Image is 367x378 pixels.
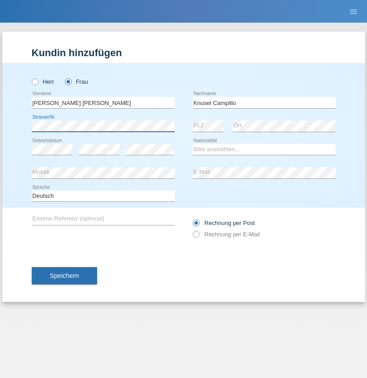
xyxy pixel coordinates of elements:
[32,47,336,58] h1: Kundin hinzufügen
[32,78,54,85] label: Herr
[32,267,97,284] button: Speichern
[193,220,199,231] input: Rechnung per Post
[65,78,88,85] label: Frau
[32,78,38,84] input: Herr
[344,9,362,14] a: menu
[65,78,71,84] input: Frau
[349,7,358,16] i: menu
[193,220,255,226] label: Rechnung per Post
[193,231,260,238] label: Rechnung per E-Mail
[50,272,79,279] span: Speichern
[193,231,199,242] input: Rechnung per E-Mail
